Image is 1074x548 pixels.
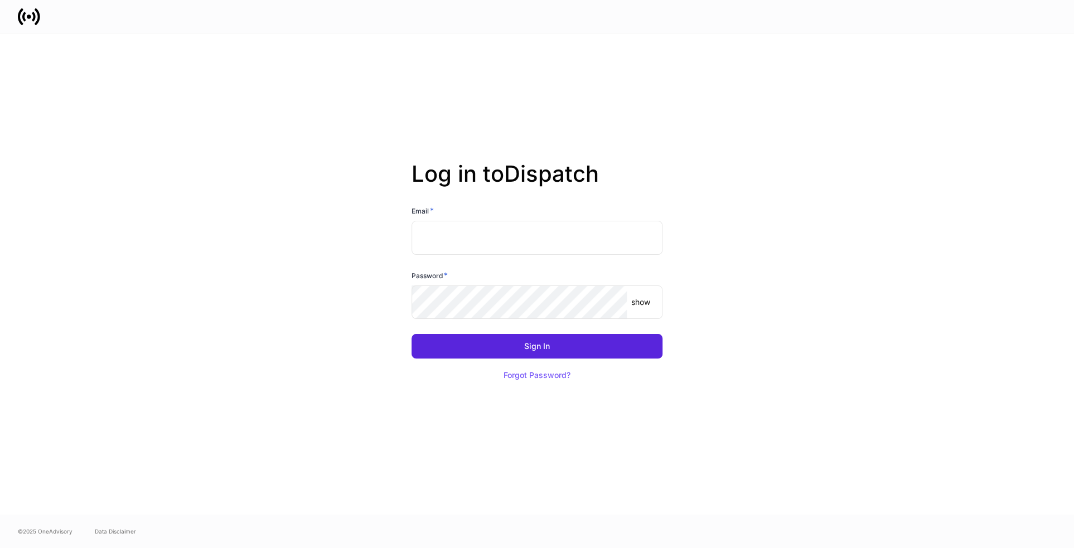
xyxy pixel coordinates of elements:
div: Forgot Password? [504,371,570,379]
span: © 2025 OneAdvisory [18,527,72,536]
a: Data Disclaimer [95,527,136,536]
h6: Email [412,205,434,216]
h2: Log in to Dispatch [412,161,662,205]
h6: Password [412,270,448,281]
button: Sign In [412,334,662,358]
div: Sign In [524,342,550,350]
p: show [631,297,650,308]
button: Forgot Password? [490,363,584,387]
